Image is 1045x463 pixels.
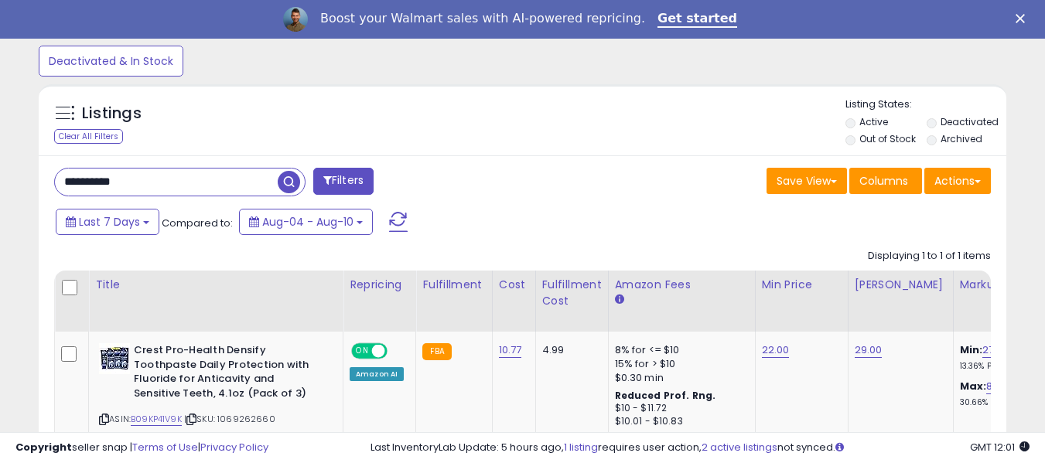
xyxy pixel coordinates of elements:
b: Crest Pro-Health Densify Toothpaste Daily Protection with Fluoride for Anticavity and Sensitive T... [134,343,322,404]
div: Amazon AI [350,367,404,381]
a: Privacy Policy [200,440,268,454]
button: Actions [924,168,991,194]
img: 51DgXBqjAuL._SL40_.jpg [99,343,130,374]
span: | SKU: 1069262660 [184,413,275,425]
a: 22.00 [762,342,790,358]
div: [PERSON_NAME] [855,277,947,293]
button: Last 7 Days [56,209,159,235]
a: 2 active listings [702,440,777,454]
label: Archived [941,132,982,145]
a: Get started [657,11,737,28]
div: Fulfillment [422,277,485,293]
a: 1 listing [564,440,598,454]
a: Terms of Use [132,440,198,454]
div: 4.99 [542,343,596,357]
div: $10.01 - $10.83 [615,415,743,428]
div: Clear All Filters [54,129,123,144]
div: Amazon Fees [615,277,749,293]
button: Aug-04 - Aug-10 [239,209,373,235]
div: Close [1016,14,1031,23]
a: 29.00 [855,342,883,358]
b: Reduced Prof. Rng. [615,389,716,402]
div: Last InventoryLab Update: 5 hours ago, requires user action, not synced. [371,441,1030,455]
b: Max: [960,379,987,393]
label: Deactivated [941,115,999,128]
div: $10 - $11.72 [615,402,743,415]
div: $0.30 min [615,371,743,385]
a: B09KP41V9K [131,413,182,426]
div: Title [95,277,336,293]
p: Listing States: [845,97,1006,112]
button: Filters [313,168,374,195]
button: Deactivated & In Stock [39,46,183,77]
span: Last 7 Days [79,214,140,230]
div: seller snap | | [15,441,268,455]
div: Cost [499,277,529,293]
button: Columns [849,168,922,194]
div: 15% for > $10 [615,357,743,371]
div: Fulfillment Cost [542,277,602,309]
span: Aug-04 - Aug-10 [262,214,353,230]
span: 2025-08-18 12:01 GMT [970,440,1030,454]
strong: Copyright [15,440,72,454]
div: Repricing [350,277,409,293]
span: OFF [385,345,410,358]
label: Out of Stock [859,132,916,145]
small: Amazon Fees. [615,293,624,307]
span: Compared to: [162,216,233,230]
label: Active [859,115,888,128]
b: Min: [960,342,983,357]
h5: Listings [82,103,142,124]
span: ON [353,345,372,358]
span: Columns [859,173,908,189]
div: 8% for <= $10 [615,343,743,357]
div: Min Price [762,277,842,293]
img: Profile image for Adrian [283,7,308,32]
a: 10.77 [499,342,522,358]
button: Save View [767,168,847,194]
a: 82.54 [986,379,1015,394]
small: FBA [422,343,451,360]
div: Boost your Walmart sales with AI-powered repricing. [320,11,645,26]
div: Displaying 1 to 1 of 1 items [868,249,991,264]
a: 27.30 [982,342,1009,358]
